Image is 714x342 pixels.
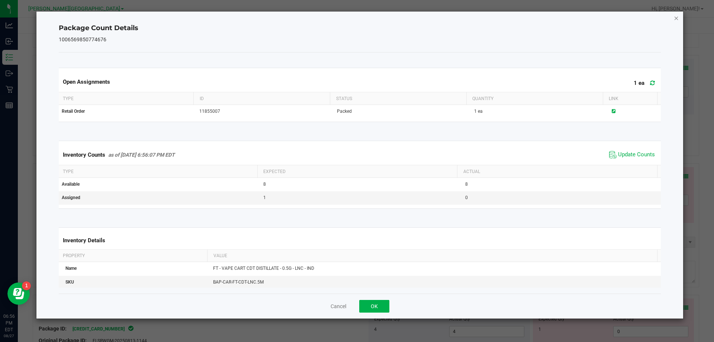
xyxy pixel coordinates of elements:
[465,182,468,187] span: 8
[331,303,346,310] button: Cancel
[674,13,679,22] button: Close
[62,182,80,187] span: Available
[200,96,204,101] span: ID
[634,80,637,86] span: 1
[63,151,105,158] span: Inventory Counts
[63,169,74,174] span: Type
[472,96,493,101] span: Quantity
[263,182,266,187] span: 8
[199,109,220,114] span: 11855007
[63,79,110,85] span: Open Assignments
[7,282,30,305] iframe: Resource center
[63,237,105,244] span: Inventory Details
[263,169,286,174] span: Expected
[337,109,352,114] span: Packed
[65,279,74,285] span: SKU
[62,195,80,200] span: Assigned
[478,109,483,114] span: ea
[59,37,661,42] h5: 1006569850774676
[465,195,468,200] span: 0
[65,266,77,271] span: Name
[609,96,618,101] span: Link
[618,151,655,159] span: Update Counts
[108,152,175,158] span: as of [DATE] 6:56:07 PM EDT
[213,279,264,285] span: BAP-CAR-FT-CDT-LNC.5M
[639,80,644,86] span: ea
[359,300,389,313] button: OK
[474,109,477,114] span: 1
[213,266,314,271] span: FT - VAPE CART CDT DISTILLATE - 0.5G - LNC - IND
[62,109,85,114] span: Retail Order
[63,253,85,258] span: Property
[63,96,74,101] span: Type
[336,96,352,101] span: Status
[213,253,227,258] span: Value
[22,281,31,290] iframe: Resource center unread badge
[59,23,661,33] h4: Package Count Details
[263,195,266,200] span: 1
[463,169,480,174] span: Actual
